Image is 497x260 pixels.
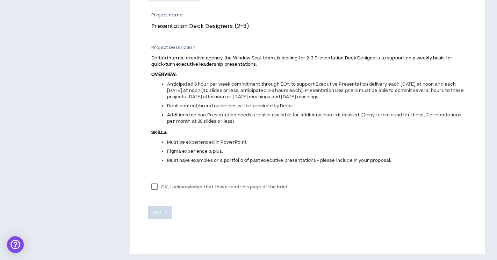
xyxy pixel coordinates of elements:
[151,55,453,67] span: Delta's internal creative agency, the Window Seat team, is looking for 2-3 Presentation Deck Desi...
[151,22,462,31] p: Presentation Deck Designers (2-3)
[167,112,461,124] span: Additional ad hoc Presentation needs are also available for additional hours if desired. (2 day t...
[151,44,467,51] p: Project Description
[167,139,247,145] span: Must be experienced in PowerPoint.
[7,236,24,253] div: Open Intercom Messenger
[167,81,463,100] span: Anticipated 6 hour per week commitment through EOY, to support Executive Presentation delivery ea...
[151,71,177,78] strong: OVERVIEW:
[167,103,293,109] span: Deck content/brand guidelines will be provided by Delta.
[151,12,462,18] p: Project name
[148,206,172,219] button: Next
[151,129,167,136] strong: SKILLS:
[148,182,291,192] label: OK, I acknowledge that I have read this page of the brief
[152,209,161,216] span: Next
[167,148,223,154] span: Figma experience a plus.
[167,157,391,164] span: Must have examples or a portfolio of past executive presentations - please include in your proposal.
